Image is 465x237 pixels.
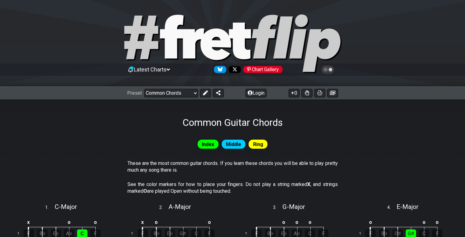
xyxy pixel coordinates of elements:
[282,203,305,210] span: G - Major
[149,217,163,227] td: o
[55,203,77,210] span: C - Major
[387,204,397,211] span: 4 .
[134,66,167,73] span: Latest Charts
[136,217,150,227] td: x
[290,217,304,227] td: o
[45,204,54,211] span: 1 .
[159,204,168,211] span: 2 .
[277,217,290,227] td: o
[273,204,282,211] span: 3 .
[226,66,241,73] a: Follow #fretflip at X
[89,217,102,227] td: o
[22,217,36,227] td: x
[241,66,282,73] a: #fretflip at Pinterest
[301,89,312,97] button: Toggle Dexterity for all fretkits
[127,160,338,174] p: These are the most common guitar chords. If you learn these chords you will be able to play prett...
[200,89,211,97] button: Edit Preset
[127,90,142,96] span: Preset
[304,217,317,227] td: o
[324,67,331,72] span: Toggle light / dark theme
[144,89,198,97] select: Preset
[213,89,224,97] button: Share Preset
[203,217,216,227] td: o
[245,89,267,97] button: Login
[364,217,378,227] td: o
[143,188,147,194] strong: O
[127,181,338,195] p: See the color markers for how to place your fingers. Do not play a string marked , and strings ma...
[397,203,419,210] span: E - Major
[243,66,282,73] div: Chart Gallery
[253,140,263,149] span: Ring
[289,89,300,97] button: 0
[431,217,444,227] td: o
[418,217,431,227] td: o
[168,203,191,210] span: A - Major
[226,140,241,149] span: Middle
[202,140,214,149] span: Index
[307,181,310,187] strong: X
[62,217,76,227] td: o
[183,117,283,128] h1: Common Guitar Chords
[327,89,338,97] button: Create image
[212,66,226,73] a: Follow #fretflip at Bluesky
[314,89,325,97] button: Print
